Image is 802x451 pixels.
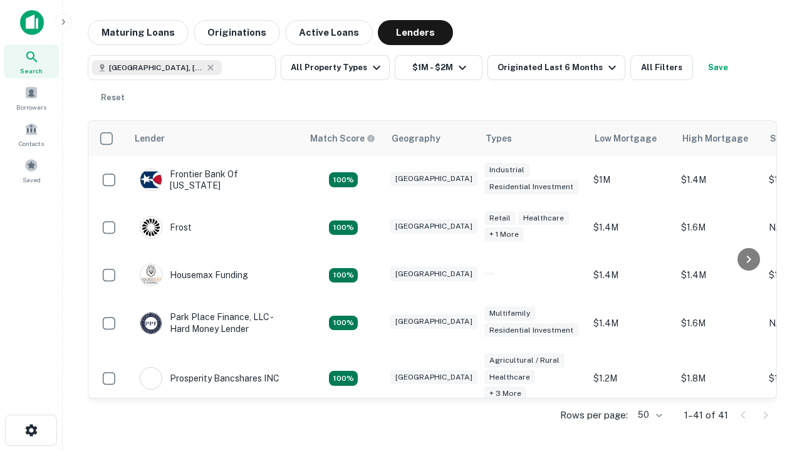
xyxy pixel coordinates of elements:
img: picture [140,368,162,389]
div: Lender [135,131,165,146]
td: $1.8M [675,347,763,410]
span: Contacts [19,138,44,148]
th: Types [478,121,587,156]
button: All Filters [630,55,693,80]
div: Capitalize uses an advanced AI algorithm to match your search with the best lender. The match sco... [310,132,375,145]
div: [GEOGRAPHIC_DATA] [390,172,477,186]
div: Retail [484,211,516,225]
iframe: Chat Widget [739,311,802,371]
button: Save your search to get updates of matches that match your search criteria. [698,55,738,80]
button: Originated Last 6 Months [487,55,625,80]
h6: Match Score [310,132,373,145]
div: Park Place Finance, LLC - Hard Money Lender [140,311,290,334]
span: [GEOGRAPHIC_DATA], [GEOGRAPHIC_DATA], [GEOGRAPHIC_DATA] [109,62,203,73]
div: Geography [392,131,440,146]
div: [GEOGRAPHIC_DATA] [390,370,477,385]
div: Types [486,131,512,146]
div: Frost [140,216,192,239]
td: $1.4M [675,251,763,299]
div: [GEOGRAPHIC_DATA] [390,314,477,329]
span: Saved [23,175,41,185]
button: All Property Types [281,55,390,80]
a: Contacts [4,117,59,151]
div: Frontier Bank Of [US_STATE] [140,168,290,191]
button: Reset [93,85,133,110]
div: + 1 more [484,227,524,242]
p: Rows per page: [560,408,628,423]
th: High Mortgage [675,121,763,156]
td: $1.4M [587,204,675,251]
div: Matching Properties: 4, hasApolloMatch: undefined [329,268,358,283]
td: $1.6M [675,299,763,346]
div: High Mortgage [682,131,748,146]
th: Lender [127,121,303,156]
img: picture [140,264,162,286]
button: $1M - $2M [395,55,482,80]
div: Multifamily [484,306,535,321]
img: picture [140,169,162,190]
th: Geography [384,121,478,156]
span: Search [20,66,43,76]
div: Low Mortgage [595,131,657,146]
th: Capitalize uses an advanced AI algorithm to match your search with the best lender. The match sco... [303,121,384,156]
button: Originations [194,20,280,45]
td: $1.4M [587,299,675,346]
td: $1M [587,156,675,204]
img: capitalize-icon.png [20,10,44,35]
div: Originated Last 6 Months [497,60,620,75]
td: $1.4M [675,156,763,204]
button: Maturing Loans [88,20,189,45]
div: Agricultural / Rural [484,353,565,368]
div: Industrial [484,163,529,177]
div: 50 [633,406,664,424]
div: Healthcare [484,370,535,385]
a: Search [4,44,59,78]
p: 1–41 of 41 [684,408,728,423]
div: Matching Properties: 4, hasApolloMatch: undefined [329,172,358,187]
div: [GEOGRAPHIC_DATA] [390,267,477,281]
a: Saved [4,153,59,187]
td: $1.2M [587,347,675,410]
img: picture [140,313,162,334]
td: $1.6M [675,204,763,251]
div: Residential Investment [484,180,578,194]
div: Housemax Funding [140,264,248,286]
div: Healthcare [518,211,569,225]
a: Borrowers [4,81,59,115]
div: Matching Properties: 4, hasApolloMatch: undefined [329,220,358,236]
div: Matching Properties: 7, hasApolloMatch: undefined [329,371,358,386]
div: Matching Properties: 4, hasApolloMatch: undefined [329,316,358,331]
div: [GEOGRAPHIC_DATA] [390,219,477,234]
td: $1.4M [587,251,675,299]
img: picture [140,217,162,238]
span: Borrowers [16,102,46,112]
div: + 3 more [484,386,526,401]
button: Lenders [378,20,453,45]
button: Active Loans [285,20,373,45]
th: Low Mortgage [587,121,675,156]
div: Residential Investment [484,323,578,338]
div: Prosperity Bancshares INC [140,367,279,390]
